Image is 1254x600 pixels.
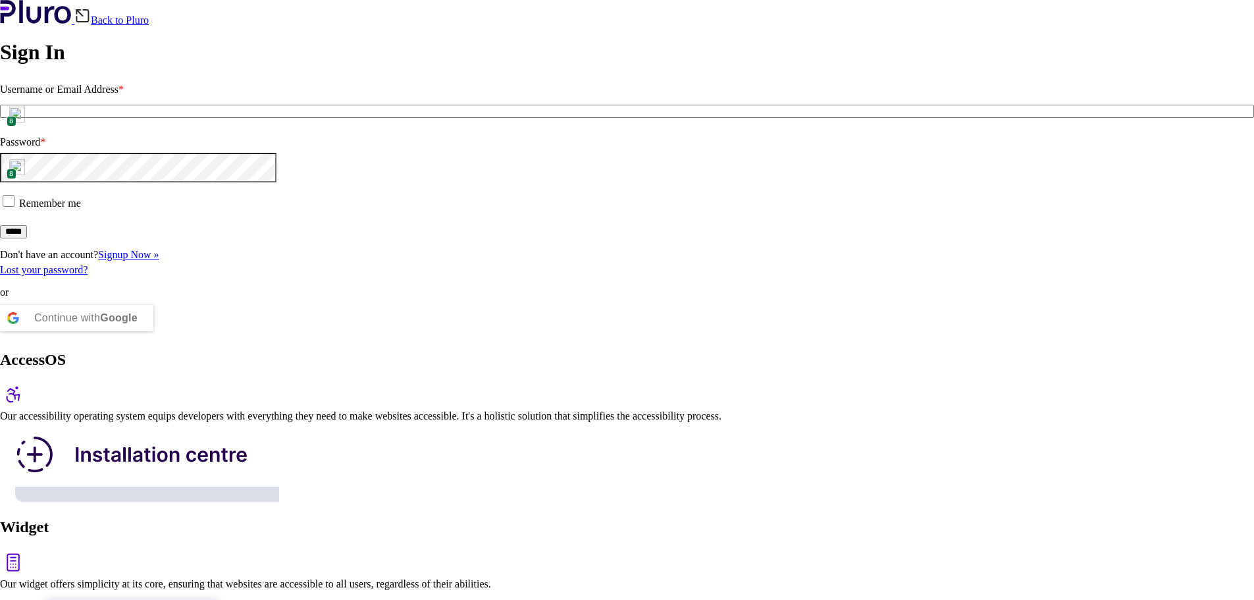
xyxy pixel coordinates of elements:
img: Back icon [74,8,91,24]
span: 8 [7,116,16,127]
img: npw-badge-icon.svg [9,107,25,123]
span: 8 [7,169,16,180]
img: npw-badge-icon.svg [9,159,25,175]
b: Google [100,312,138,323]
a: Signup Now » [98,249,159,260]
a: Back to Pluro [74,14,149,26]
input: Remember me [3,195,14,207]
div: Continue with [34,305,138,331]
